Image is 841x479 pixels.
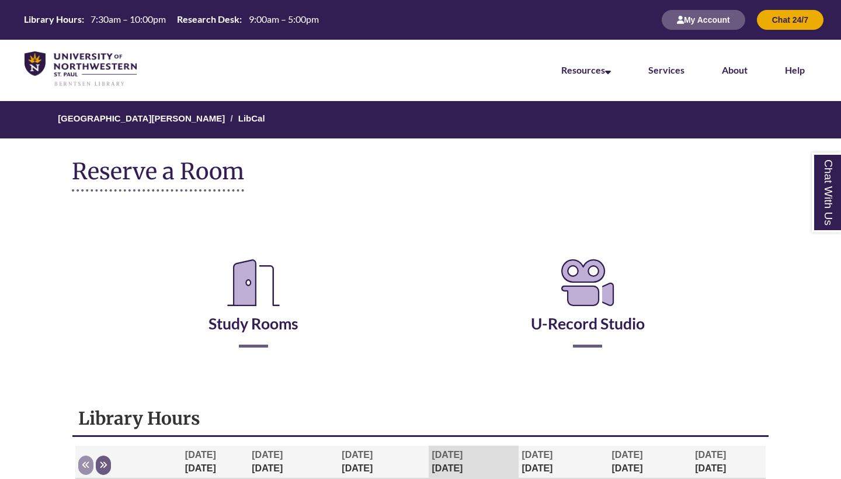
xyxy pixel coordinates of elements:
[72,159,244,192] h1: Reserve a Room
[208,285,298,333] a: Study Rooms
[519,446,609,479] th: [DATE]
[561,64,611,75] a: Resources
[522,450,552,460] span: [DATE]
[648,64,684,75] a: Services
[339,446,429,479] th: [DATE]
[609,446,692,479] th: [DATE]
[531,285,645,333] a: U-Record Studio
[249,13,319,25] span: 9:00am – 5:00pm
[432,450,463,460] span: [DATE]
[19,13,323,26] table: Hours Today
[662,10,745,30] button: My Account
[19,13,323,27] a: Hours Today
[722,64,748,75] a: About
[19,13,86,26] th: Library Hours:
[757,15,823,25] a: Chat 24/7
[96,456,111,475] button: Next week
[72,221,769,382] div: Reserve a Room
[78,407,763,429] h1: Library Hours
[182,446,249,479] th: [DATE]
[662,15,745,25] a: My Account
[91,13,166,25] span: 7:30am – 10:00pm
[785,64,805,75] a: Help
[429,446,519,479] th: [DATE]
[58,113,225,123] a: [GEOGRAPHIC_DATA][PERSON_NAME]
[342,450,373,460] span: [DATE]
[252,450,283,460] span: [DATE]
[25,51,137,87] img: UNWSP Library Logo
[757,10,823,30] button: Chat 24/7
[172,13,244,26] th: Research Desk:
[249,446,339,479] th: [DATE]
[72,101,769,138] nav: Breadcrumb
[611,450,642,460] span: [DATE]
[238,113,265,123] a: LibCal
[78,456,93,475] button: Previous week
[695,450,726,460] span: [DATE]
[692,446,766,479] th: [DATE]
[185,450,216,460] span: [DATE]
